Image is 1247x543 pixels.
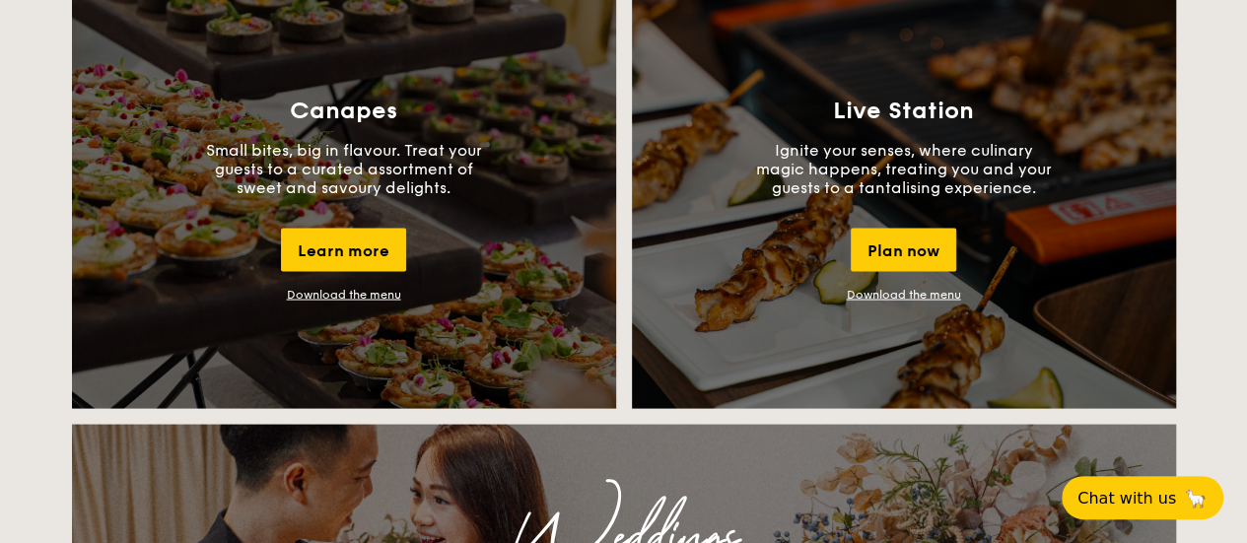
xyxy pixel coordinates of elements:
[756,140,1052,196] p: Ignite your senses, where culinary magic happens, treating you and your guests to a tantalising e...
[847,287,961,301] a: Download the menu
[833,97,974,124] h3: Live Station
[1077,489,1176,508] span: Chat with us
[851,228,956,271] div: Plan now
[196,140,492,196] p: Small bites, big in flavour. Treat your guests to a curated assortment of sweet and savoury delig...
[287,287,401,301] a: Download the menu
[281,228,406,271] div: Learn more
[1184,487,1208,509] span: 🦙
[1062,476,1223,519] button: Chat with us🦙
[290,97,397,124] h3: Canapes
